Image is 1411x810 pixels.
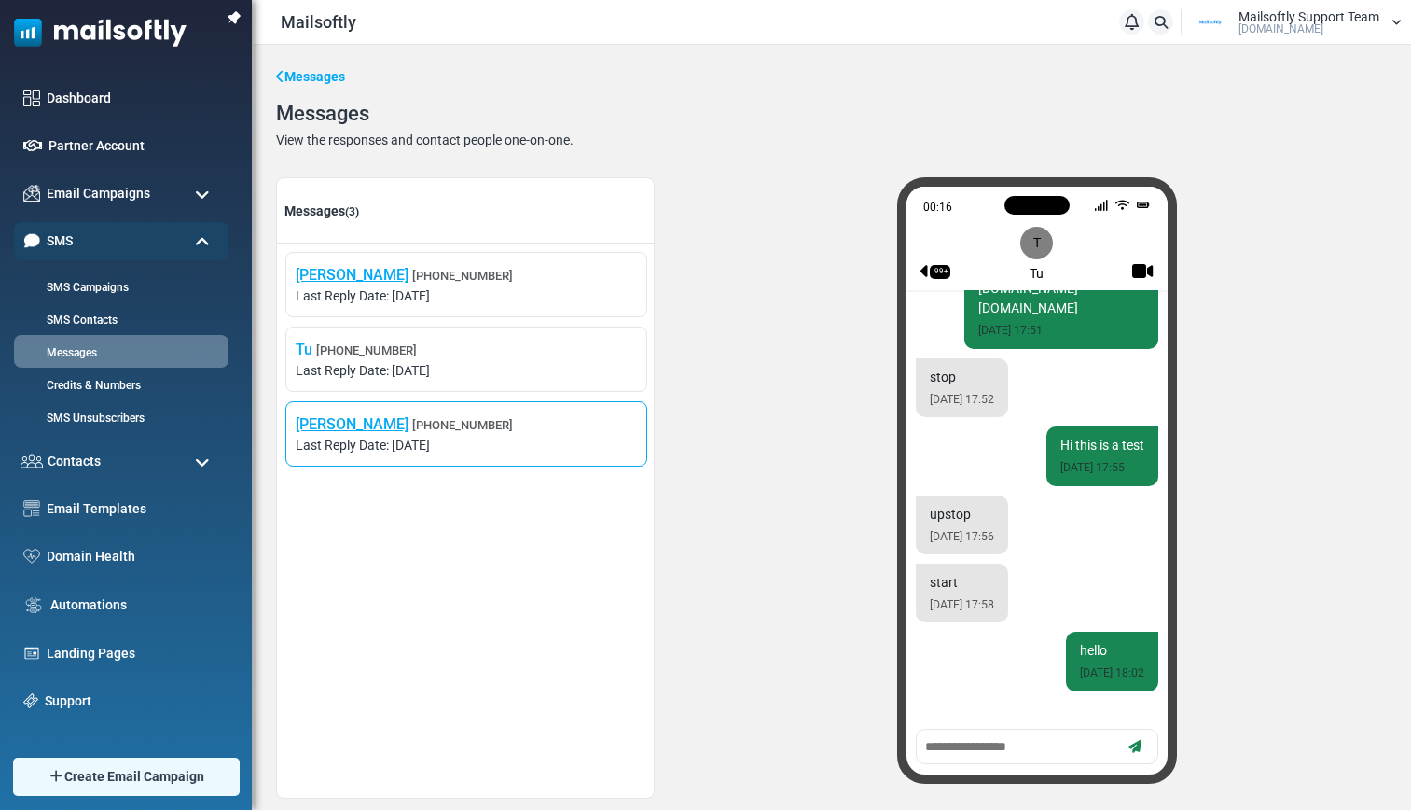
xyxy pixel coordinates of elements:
img: workflow.svg [23,594,44,616]
span: Email Campaigns [47,184,150,203]
img: landing_pages.svg [23,645,40,662]
img: sms-icon-active.png [23,232,40,249]
span: [DOMAIN_NAME] [1238,23,1323,35]
div: 00:16 [923,199,1086,211]
a: Landing Pages [47,644,219,663]
span: Mailsoftly [281,9,356,35]
div: stop [916,358,1008,417]
a: Credits & Numbers [14,377,224,394]
a: [PERSON_NAME] [296,266,408,284]
span: Messages [284,203,359,218]
div: View the responses and contact people one-on-one. [276,133,574,147]
a: Messages [14,344,224,361]
img: support-icon.svg [23,693,38,708]
span: Mailsoftly Support Team [1238,10,1379,23]
small: [DATE] 17:58 [930,596,994,613]
a: SMS Unsubscribers [14,410,224,426]
img: dashboard-icon.svg [23,90,40,106]
small: [DATE] 17:55 [1060,459,1144,476]
div: hello [1066,632,1158,691]
img: User Logo [1187,8,1234,36]
a: SMS Contacts [14,312,224,328]
a: Support [45,691,219,711]
small: [DATE] 17:51 [978,322,1144,339]
small: [DATE] 17:56 [930,528,994,545]
span: [PHONE_NUMBER] [412,418,513,432]
a: Messages [276,67,345,87]
img: domain-health-icon.svg [23,549,40,564]
span: [PHONE_NUMBER] [316,343,417,357]
span: [PHONE_NUMBER] [412,269,513,283]
a: Email Templates [47,499,219,519]
span: Create Email Campaign [64,767,204,787]
div: Messages [276,102,574,125]
div: Hi this is a test [1046,426,1158,485]
a: Automations [50,595,219,615]
a: [PERSON_NAME] [296,415,408,433]
a: Dashboard [47,89,219,108]
span: Last Reply Date: [DATE] [296,286,637,306]
img: contacts-icon.svg [21,454,43,468]
a: User Logo Mailsoftly Support Team [DOMAIN_NAME] [1187,8,1402,36]
small: [DATE] 17:52 [930,391,994,408]
span: Contacts [48,452,101,471]
a: Tu [296,341,312,358]
div: Hi Tu , this is our trial sms campaign from [URL][DOMAIN_NAME][DOMAIN_NAME] [964,230,1158,348]
span: Last Reply Date: [DATE] [296,361,637,381]
div: upstop [916,496,1008,554]
span: Last Reply Date: [DATE] [296,436,637,455]
span: SMS [47,231,73,251]
small: [DATE] 18:02 [1080,664,1144,681]
span: (3) [345,205,359,218]
div: start [916,564,1008,622]
a: Domain Health [47,547,219,566]
a: SMS Campaigns [14,279,224,296]
a: Partner Account [48,136,219,156]
img: campaigns-icon.png [23,185,40,202]
img: email-templates-icon.svg [23,500,40,517]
